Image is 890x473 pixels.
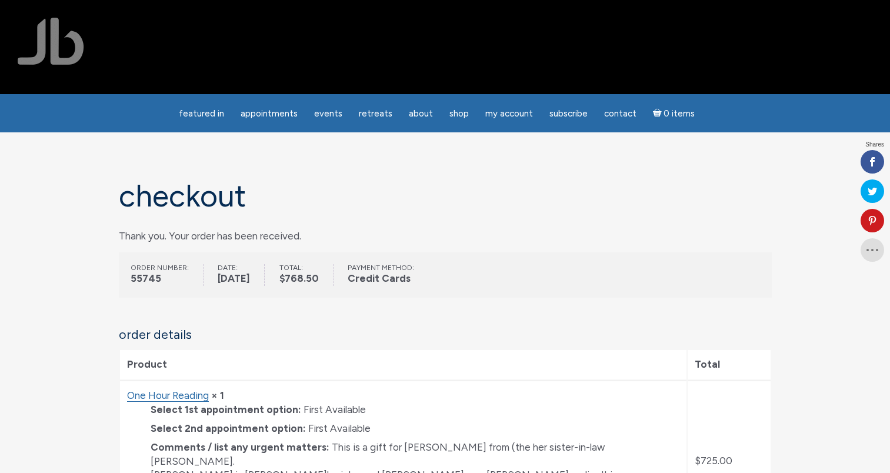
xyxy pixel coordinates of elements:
[442,102,476,125] a: Shop
[18,18,84,65] img: Jamie Butler. The Everyday Medium
[542,102,595,125] a: Subscribe
[695,455,701,467] span: $
[120,350,686,379] th: Product
[119,328,772,342] h2: Order details
[218,271,250,287] strong: [DATE]
[151,441,329,455] strong: Comments / list any urgent matters:
[241,108,298,119] span: Appointments
[865,142,884,148] span: Shares
[352,102,399,125] a: Retreats
[597,102,644,125] a: Contact
[179,108,224,119] span: featured in
[151,403,679,417] p: First Available
[485,108,533,119] span: My Account
[211,389,224,401] strong: × 1
[604,108,636,119] span: Contact
[478,102,540,125] a: My Account
[307,102,349,125] a: Events
[314,108,342,119] span: Events
[688,350,771,379] th: Total
[127,389,209,402] a: One Hour Reading
[119,227,772,245] p: Thank you. Your order has been received.
[279,272,285,284] span: $
[151,422,306,436] strong: Select 2nd appointment option:
[151,403,301,417] strong: Select 1st appointment option:
[348,271,414,287] strong: Credit Cards
[646,101,702,125] a: Cart0 items
[131,264,204,287] li: Order number:
[695,455,732,467] bdi: 725.00
[119,179,772,213] h1: Checkout
[151,422,679,436] p: First Available
[653,108,664,119] i: Cart
[348,264,428,287] li: Payment method:
[131,271,189,287] strong: 55745
[449,108,469,119] span: Shop
[279,264,334,287] li: Total:
[549,108,588,119] span: Subscribe
[172,102,231,125] a: featured in
[409,108,433,119] span: About
[234,102,305,125] a: Appointments
[279,272,319,284] bdi: 768.50
[218,264,265,287] li: Date:
[664,109,695,118] span: 0 items
[402,102,440,125] a: About
[359,108,392,119] span: Retreats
